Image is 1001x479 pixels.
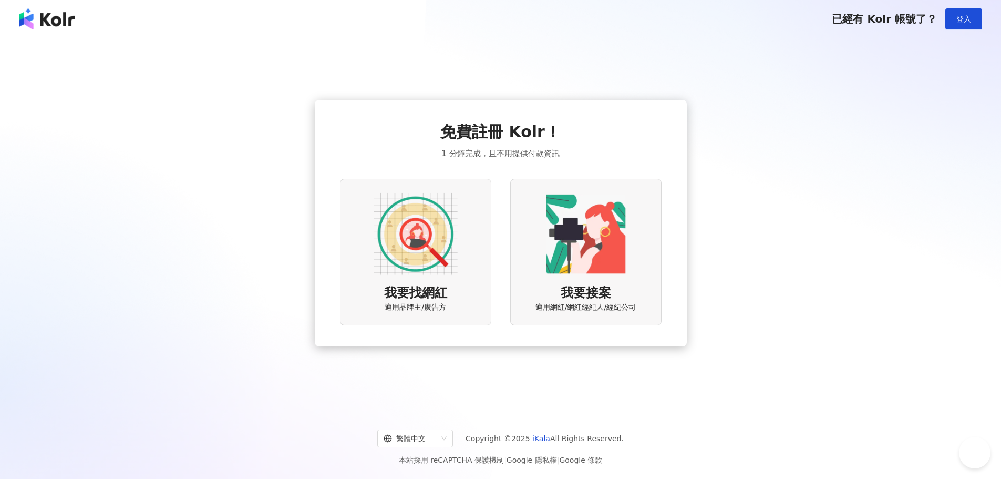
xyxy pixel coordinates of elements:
span: Copyright © 2025 All Rights Reserved. [466,432,624,445]
span: | [557,456,560,464]
img: AD identity option [374,192,458,276]
img: KOL identity option [544,192,628,276]
span: | [504,456,507,464]
a: Google 隱私權 [507,456,557,464]
span: 1 分鐘完成，且不用提供付款資訊 [441,147,559,160]
button: 登入 [945,8,982,29]
iframe: Help Scout Beacon - Open [959,437,990,468]
span: 適用品牌主/廣告方 [385,302,446,313]
span: 我要接案 [561,284,611,302]
div: 繁體中文 [384,430,437,447]
span: 我要找網紅 [384,284,447,302]
span: 已經有 Kolr 帳號了？ [832,13,937,25]
a: Google 條款 [559,456,602,464]
span: 登入 [956,15,971,23]
a: iKala [532,434,550,443]
span: 適用網紅/網紅經紀人/經紀公司 [535,302,636,313]
span: 本站採用 reCAPTCHA 保護機制 [399,454,602,466]
img: logo [19,8,75,29]
span: 免費註冊 Kolr！ [440,121,561,143]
